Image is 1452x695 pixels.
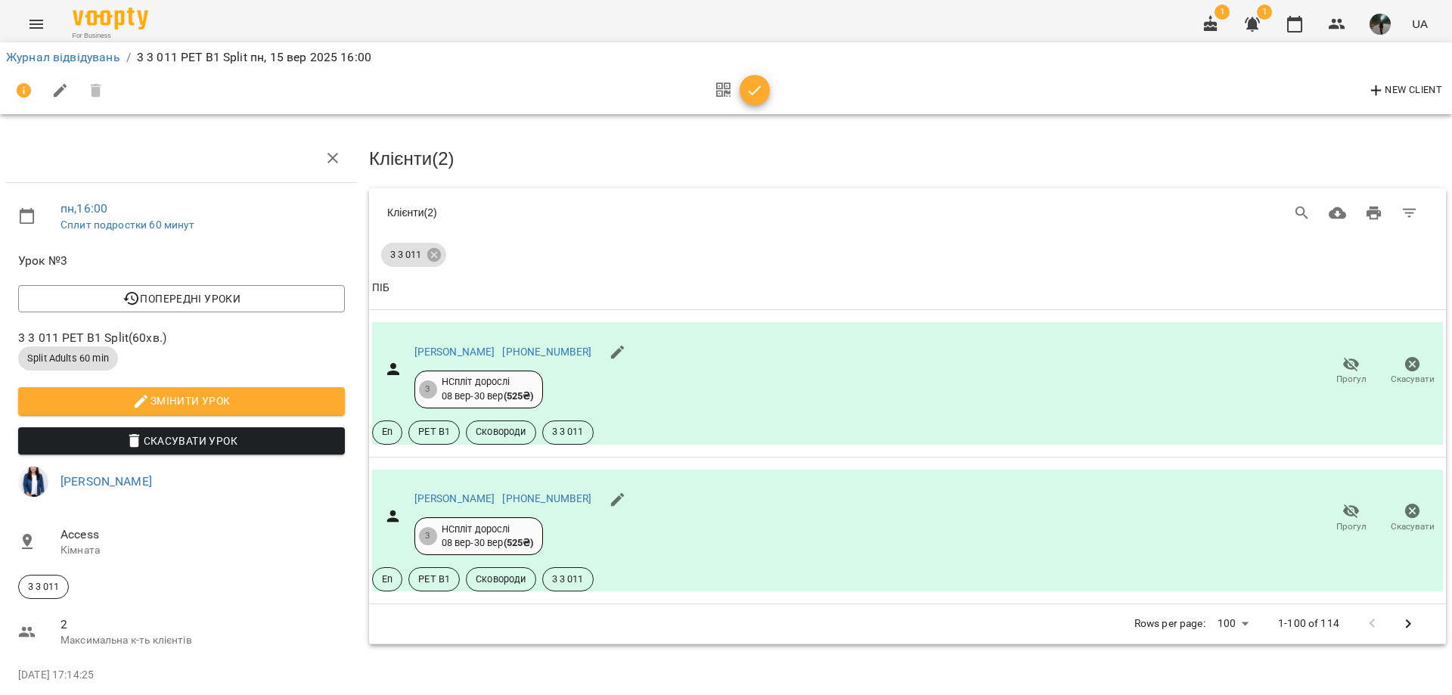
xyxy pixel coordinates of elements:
span: En [373,425,402,439]
span: Сковороди [467,425,535,439]
span: ПІБ [372,279,1443,297]
span: Сковороди [467,572,535,586]
span: UA [1412,16,1428,32]
span: 2 [60,616,345,634]
div: Table Toolbar [369,188,1446,237]
button: Друк [1356,195,1392,231]
span: Split Adults 60 min [18,352,118,365]
button: Скасувати [1382,350,1443,392]
p: 1-100 of 114 [1278,616,1339,631]
button: UA [1406,10,1434,38]
span: For Business [73,31,148,41]
span: 3 3 011 [543,572,593,586]
li: / [126,48,131,67]
p: Максимальна к-ть клієнтів [60,633,345,648]
button: Search [1284,195,1320,231]
a: [PERSON_NAME] [414,492,495,504]
button: Попередні уроки [18,285,345,312]
img: Voopty Logo [73,8,148,29]
span: En [373,572,402,586]
b: ( 525 ₴ ) [504,390,534,402]
div: 3 3 011 [381,243,446,267]
div: НСпліт дорослі 08 вер - 30 вер [442,375,534,403]
button: Next Page [1390,606,1426,642]
span: 1 [1215,5,1230,20]
button: Завантажити CSV [1320,195,1356,231]
button: Menu [18,6,54,42]
a: [PERSON_NAME] [60,474,152,489]
span: 3 3 011 [543,425,593,439]
button: Скасувати Урок [18,427,345,455]
span: Прогул [1336,373,1367,386]
span: Прогул [1336,520,1367,533]
span: PET B1 [409,572,459,586]
div: ПІБ [372,279,389,297]
div: 3 [419,527,437,545]
button: Прогул [1320,497,1382,539]
div: 3 [419,380,437,399]
a: Сплит подростки 60 минут [60,219,195,231]
p: Rows per page: [1134,616,1205,631]
button: New Client [1364,79,1446,103]
span: 3 3 011 PET B1 Split ( 60 хв. ) [18,329,345,347]
span: Змінити урок [30,392,333,410]
div: 100 [1212,613,1254,634]
span: 3 3 011 [19,580,68,594]
b: ( 525 ₴ ) [504,537,534,548]
p: Кімната [60,543,345,558]
a: Журнал відвідувань [6,50,120,64]
span: Скасувати [1391,373,1435,386]
img: a4a81a33a2edcf2d52ae485f96d35f02.jpg [1370,14,1391,35]
div: Клієнти ( 2 ) [387,205,861,220]
span: 3 3 011 [381,248,430,262]
h3: Клієнти ( 2 ) [369,149,1446,169]
span: PET B1 [409,425,459,439]
span: Access [60,526,345,544]
div: Sort [372,279,389,297]
div: 3 3 011 [18,575,69,599]
button: Скасувати [1382,497,1443,539]
a: [PERSON_NAME] [414,346,495,358]
span: Скасувати [1391,520,1435,533]
nav: breadcrumb [6,48,1446,67]
img: 999337d580065a8e976397993d0f31d8.jpeg [18,467,48,497]
button: Фільтр [1391,195,1428,231]
p: [DATE] 17:14:25 [18,668,345,683]
span: Попередні уроки [30,290,333,308]
div: НСпліт дорослі 08 вер - 30 вер [442,523,534,551]
button: Прогул [1320,350,1382,392]
span: Скасувати Урок [30,432,333,450]
span: New Client [1367,82,1442,100]
a: [PHONE_NUMBER] [502,492,591,504]
a: [PHONE_NUMBER] [502,346,591,358]
a: пн , 16:00 [60,201,107,216]
button: Змінити урок [18,387,345,414]
span: 1 [1257,5,1272,20]
p: 3 3 011 PET B1 Split пн, 15 вер 2025 16:00 [137,48,371,67]
span: Урок №3 [18,252,345,270]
